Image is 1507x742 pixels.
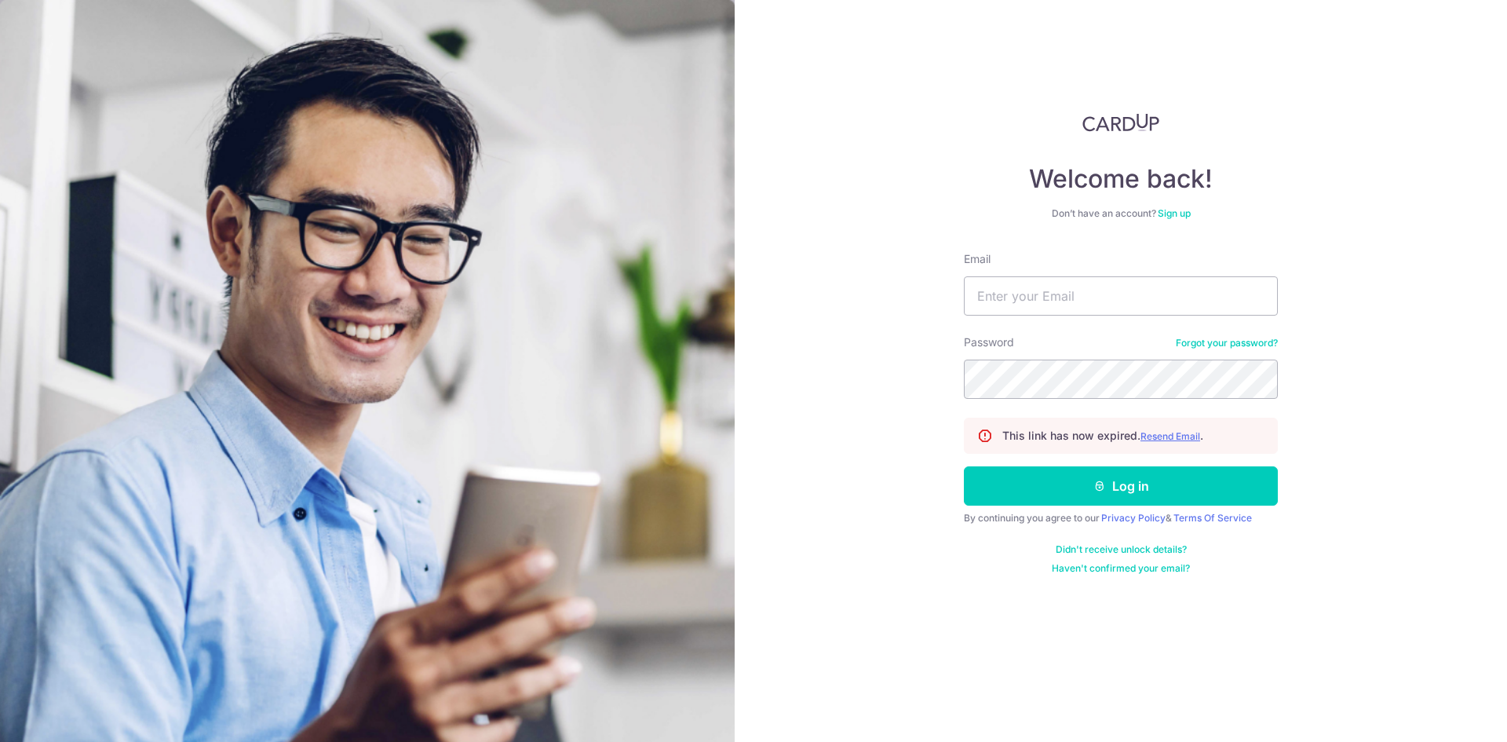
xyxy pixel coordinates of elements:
[1082,113,1159,132] img: CardUp Logo
[1052,562,1190,575] a: Haven't confirmed your email?
[964,163,1278,195] h4: Welcome back!
[964,276,1278,316] input: Enter your Email
[1173,512,1252,524] a: Terms Of Service
[1140,430,1200,442] a: Resend Email
[1002,428,1203,444] p: This link has now expired. .
[1176,337,1278,349] a: Forgot your password?
[964,466,1278,506] button: Log in
[964,334,1014,350] label: Password
[1101,512,1166,524] a: Privacy Policy
[964,512,1278,525] div: By continuing you agree to our &
[1056,543,1187,556] a: Didn't receive unlock details?
[1158,207,1191,219] a: Sign up
[964,251,991,267] label: Email
[964,207,1278,220] div: Don’t have an account?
